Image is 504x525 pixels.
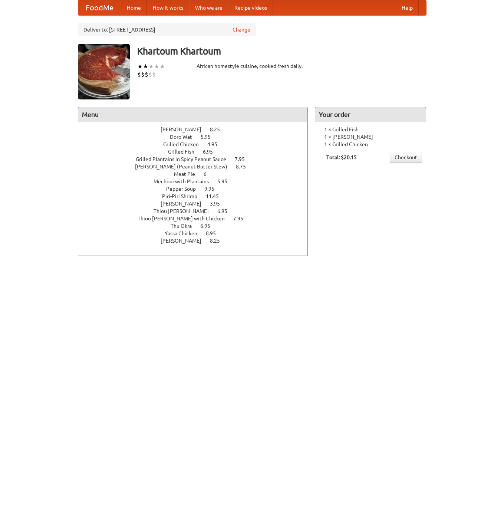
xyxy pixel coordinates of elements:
[233,216,251,222] span: 7.95
[136,156,258,162] a: Grilled Plantains in Spicy Peanut Sauce 7.95
[138,216,257,222] a: Thiou [PERSON_NAME] with Chicken 7.95
[210,127,227,132] span: 8.25
[78,44,130,99] img: angular.jpg
[152,70,156,79] li: $
[161,238,234,244] a: [PERSON_NAME] 8.25
[171,223,224,229] a: Thu Okra 6.95
[174,171,202,177] span: Meat Pie
[78,107,307,122] h4: Menu
[170,134,224,140] a: Doro Wat 5.95
[210,201,227,207] span: 3.95
[165,230,230,236] a: Yassa Chicken 8.95
[189,0,228,15] a: Who we are
[135,164,235,170] span: [PERSON_NAME] (Peanut Butter Stew)
[168,149,227,155] a: Grilled Fish 6.95
[78,23,256,36] div: Deliver to: [STREET_ADDRESS]
[154,208,241,214] a: Thiou [PERSON_NAME] 6.95
[174,171,220,177] a: Meat Pie 6
[204,186,222,192] span: 9.95
[162,193,205,199] span: Piri-Piri Shrimp
[136,156,234,162] span: Grilled Plantains in Spicy Peanut Sauce
[233,26,250,33] a: Change
[166,186,203,192] span: Pepper Soup
[154,178,216,184] span: Mechoui with Plantains
[207,141,225,147] span: 4.95
[319,133,422,141] li: 1 × [PERSON_NAME]
[396,0,419,15] a: Help
[217,178,235,184] span: 5.95
[78,0,121,15] a: FoodMe
[135,164,260,170] a: [PERSON_NAME] (Peanut Butter Stew) 8.75
[154,208,216,214] span: Thiou [PERSON_NAME]
[326,154,357,160] b: Total: $20.15
[204,171,214,177] span: 6
[170,134,200,140] span: Doro Wat
[161,201,209,207] span: [PERSON_NAME]
[319,126,422,133] li: 1 × Grilled Fish
[137,62,143,70] li: ★
[171,223,199,229] span: Thu Okra
[137,44,426,59] h3: Khartoum Khartoum
[197,62,308,70] div: African homestyle cuisine, cooked fresh daily.
[319,141,422,148] li: 1 × Grilled Chicken
[121,0,147,15] a: Home
[154,178,241,184] a: Mechoui with Plantains 5.95
[161,201,234,207] a: [PERSON_NAME] 3.95
[166,186,228,192] a: Pepper Soup 9.95
[210,238,227,244] span: 8.25
[200,223,218,229] span: 6.95
[141,70,145,79] li: $
[168,149,202,155] span: Grilled Fish
[236,164,253,170] span: 8.75
[154,62,159,70] li: ★
[159,62,165,70] li: ★
[206,230,223,236] span: 8.95
[161,238,209,244] span: [PERSON_NAME]
[228,0,273,15] a: Recipe videos
[165,230,205,236] span: Yassa Chicken
[163,141,206,147] span: Grilled Chicken
[161,127,209,132] span: [PERSON_NAME]
[137,70,141,79] li: $
[143,62,148,70] li: ★
[161,127,234,132] a: [PERSON_NAME] 8.25
[203,149,220,155] span: 6.95
[162,193,233,199] a: Piri-Piri Shrimp 11.45
[201,134,218,140] span: 5.95
[138,216,232,222] span: Thiou [PERSON_NAME] with Chicken
[390,152,422,163] a: Checkout
[148,62,154,70] li: ★
[206,193,226,199] span: 11.45
[163,141,231,147] a: Grilled Chicken 4.95
[315,107,426,122] h4: Your order
[235,156,252,162] span: 7.95
[147,0,189,15] a: How it works
[145,70,148,79] li: $
[148,70,152,79] li: $
[217,208,235,214] span: 6.95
